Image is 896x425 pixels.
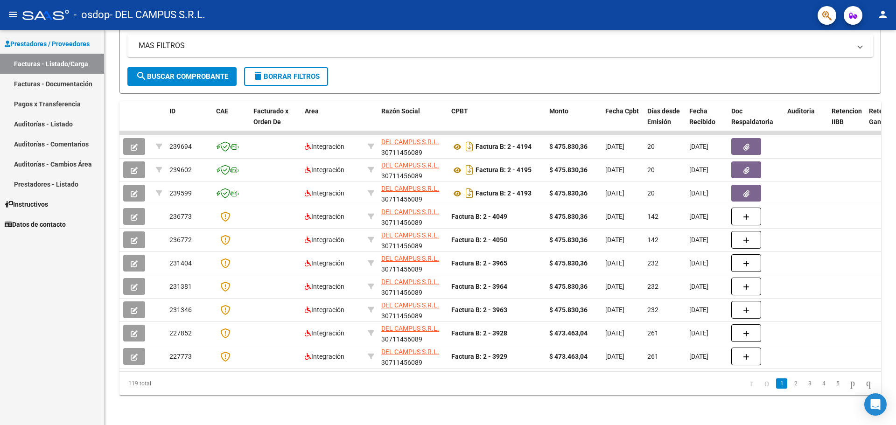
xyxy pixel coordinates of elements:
[5,199,48,209] span: Instructivos
[253,107,288,125] span: Facturado x Orden De
[381,348,439,355] span: DEL CAMPUS S.R.L.
[305,166,344,174] span: Integración
[549,259,588,267] strong: $ 475.830,36
[451,329,507,337] strong: Factura B: 2 - 3928
[451,259,507,267] strong: Factura B: 2 - 3965
[647,166,655,174] span: 20
[689,353,708,360] span: [DATE]
[378,101,448,142] datatable-header-cell: Razón Social
[381,277,444,296] div: 30711456089
[476,190,532,197] strong: Factura B: 2 - 4193
[451,306,507,314] strong: Factura B: 2 - 3963
[381,325,439,332] span: DEL CAMPUS S.R.L.
[169,213,192,220] span: 236773
[647,143,655,150] span: 20
[381,231,439,239] span: DEL CAMPUS S.R.L.
[689,166,708,174] span: [DATE]
[784,101,828,142] datatable-header-cell: Auditoria
[5,39,90,49] span: Prestadores / Proveedores
[605,259,624,267] span: [DATE]
[252,70,264,82] mat-icon: delete
[828,101,865,142] datatable-header-cell: Retencion IIBB
[305,329,344,337] span: Integración
[463,186,476,201] i: Descargar documento
[451,283,507,290] strong: Factura B: 2 - 3964
[119,372,270,395] div: 119 total
[647,283,658,290] span: 232
[169,283,192,290] span: 231381
[305,283,344,290] span: Integración
[305,353,344,360] span: Integración
[381,230,444,250] div: 30711456089
[305,213,344,220] span: Integración
[169,107,175,115] span: ID
[787,107,815,115] span: Auditoria
[549,283,588,290] strong: $ 475.830,36
[605,283,624,290] span: [DATE]
[381,207,444,226] div: 30711456089
[877,9,889,20] mat-icon: person
[381,137,444,156] div: 30711456089
[817,376,831,391] li: page 4
[644,101,686,142] datatable-header-cell: Días desde Emisión
[549,353,588,360] strong: $ 473.463,04
[549,306,588,314] strong: $ 475.830,36
[831,376,845,391] li: page 5
[686,101,728,142] datatable-header-cell: Fecha Recibido
[169,259,192,267] span: 231404
[252,72,320,81] span: Borrar Filtros
[846,378,859,389] a: go to next page
[451,353,507,360] strong: Factura B: 2 - 3929
[832,107,862,125] span: Retencion IIBB
[790,378,801,389] a: 2
[169,306,192,314] span: 231346
[803,376,817,391] li: page 3
[647,236,658,244] span: 142
[212,101,250,142] datatable-header-cell: CAE
[605,213,624,220] span: [DATE]
[689,283,708,290] span: [DATE]
[169,353,192,360] span: 227773
[169,166,192,174] span: 239602
[832,378,843,389] a: 5
[381,255,439,262] span: DEL CAMPUS S.R.L.
[689,107,715,125] span: Fecha Recibido
[689,143,708,150] span: [DATE]
[381,107,420,115] span: Razón Social
[127,67,237,86] button: Buscar Comprobante
[605,306,624,314] span: [DATE]
[216,107,228,115] span: CAE
[647,189,655,197] span: 20
[864,393,887,416] div: Open Intercom Messenger
[381,323,444,343] div: 30711456089
[804,378,815,389] a: 3
[776,378,787,389] a: 1
[139,41,851,51] mat-panel-title: MAS FILTROS
[451,213,507,220] strong: Factura B: 2 - 4049
[731,107,773,125] span: Doc Respaldatoria
[169,143,192,150] span: 239694
[546,101,602,142] datatable-header-cell: Monto
[136,70,147,82] mat-icon: search
[305,189,344,197] span: Integración
[381,278,439,286] span: DEL CAMPUS S.R.L.
[74,5,110,25] span: - osdop
[689,306,708,314] span: [DATE]
[301,101,364,142] datatable-header-cell: Area
[448,101,546,142] datatable-header-cell: CPBT
[605,166,624,174] span: [DATE]
[166,101,212,142] datatable-header-cell: ID
[549,107,568,115] span: Monto
[728,101,784,142] datatable-header-cell: Doc Respaldatoria
[549,213,588,220] strong: $ 475.830,36
[775,376,789,391] li: page 1
[5,219,66,230] span: Datos de contacto
[549,189,588,197] strong: $ 475.830,36
[451,107,468,115] span: CPBT
[305,236,344,244] span: Integración
[818,378,829,389] a: 4
[451,236,507,244] strong: Factura B: 2 - 4050
[476,143,532,151] strong: Factura B: 2 - 4194
[862,378,875,389] a: go to last page
[250,101,301,142] datatable-header-cell: Facturado x Orden De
